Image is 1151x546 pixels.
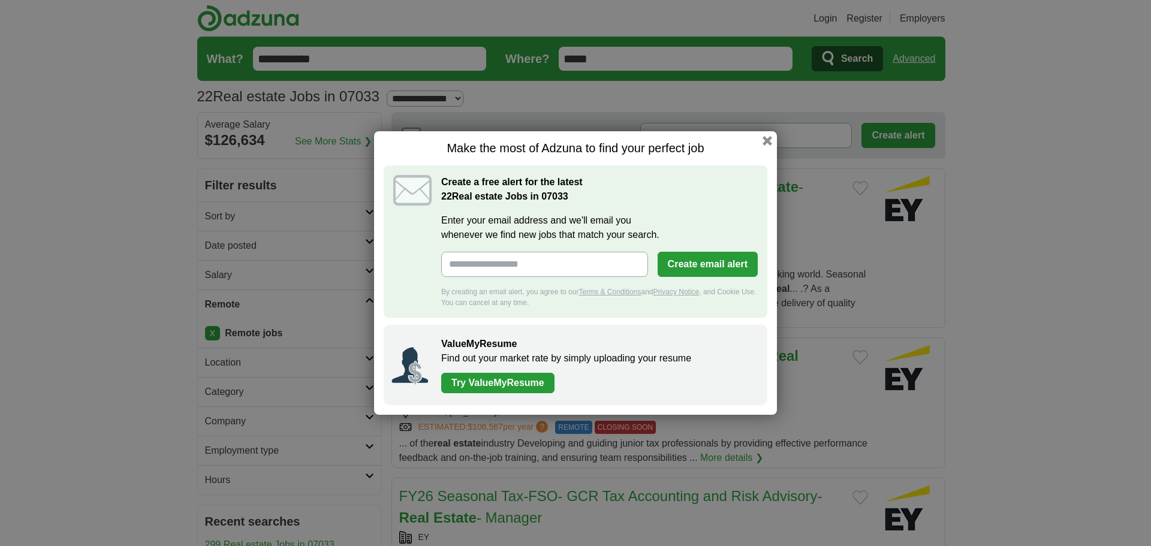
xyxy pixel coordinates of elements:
strong: Real estate Jobs in 07033 [441,191,568,201]
h2: ValueMyResume [441,337,755,351]
span: 22 [441,189,452,204]
h2: Create a free alert for the latest [441,175,758,204]
div: By creating an email alert, you agree to our and , and Cookie Use. You can cancel at any time. [441,286,758,308]
label: Enter your email address and we'll email you whenever we find new jobs that match your search. [441,213,758,242]
a: Privacy Notice [653,288,700,296]
a: Try ValueMyResume [441,373,555,393]
a: Terms & Conditions [578,288,641,296]
h1: Make the most of Adzuna to find your perfect job [384,141,767,156]
button: Create email alert [658,252,758,277]
img: icon_email.svg [393,175,432,206]
p: Find out your market rate by simply uploading your resume [441,351,755,366]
